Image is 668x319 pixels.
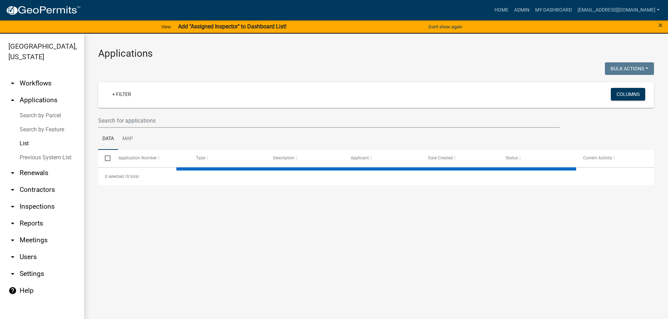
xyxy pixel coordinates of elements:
[499,150,576,167] datatable-header-cell: Status
[658,21,663,29] button: Close
[119,155,157,160] span: Application Number
[611,88,645,100] button: Columns
[118,128,137,150] a: Map
[112,150,189,167] datatable-header-cell: Application Number
[8,219,17,228] i: arrow_drop_down
[426,21,465,33] button: Don't show again
[8,286,17,295] i: help
[196,155,205,160] span: Type
[8,96,17,104] i: arrow_drop_up
[658,20,663,30] span: ×
[506,155,518,160] span: Status
[583,155,612,160] span: Current Activity
[178,23,286,30] strong: Add "Assigned Inspector" to Dashboard List!
[273,155,295,160] span: Description
[105,174,127,179] span: 0 selected /
[8,202,17,211] i: arrow_drop_down
[605,62,654,75] button: Bulk Actions
[8,253,17,261] i: arrow_drop_down
[575,4,662,17] a: [EMAIL_ADDRESS][DOMAIN_NAME]
[98,168,654,185] div: 0 total
[98,48,654,60] h3: Applications
[98,128,118,150] a: Data
[344,150,421,167] datatable-header-cell: Applicant
[189,150,266,167] datatable-header-cell: Type
[8,270,17,278] i: arrow_drop_down
[576,150,654,167] datatable-header-cell: Current Activity
[98,150,112,167] datatable-header-cell: Select
[158,21,174,33] a: View
[532,4,575,17] a: My Dashboard
[107,88,137,100] a: + Filter
[428,155,453,160] span: Date Created
[511,4,532,17] a: Admin
[8,186,17,194] i: arrow_drop_down
[492,4,511,17] a: Home
[8,169,17,177] i: arrow_drop_down
[98,113,560,128] input: Search for applications
[351,155,369,160] span: Applicant
[8,79,17,88] i: arrow_drop_down
[266,150,344,167] datatable-header-cell: Description
[8,236,17,244] i: arrow_drop_down
[421,150,499,167] datatable-header-cell: Date Created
